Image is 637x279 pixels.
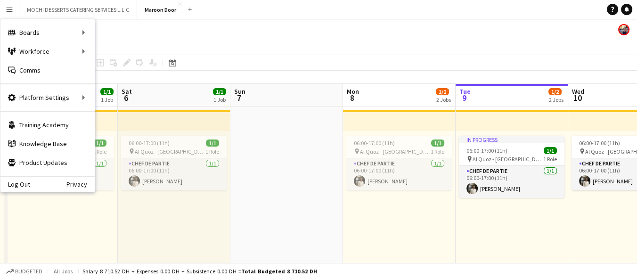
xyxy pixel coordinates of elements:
div: 1 Job [213,96,226,103]
span: 1/2 [548,88,562,95]
span: Wed [572,87,584,96]
div: 2 Jobs [436,96,451,103]
span: Al Quoz - [GEOGRAPHIC_DATA] [360,148,431,155]
span: 1 Role [205,148,219,155]
span: Al Quoz - [GEOGRAPHIC_DATA] [473,156,543,163]
span: 1/1 [206,139,219,147]
div: Platform Settings [0,88,95,107]
span: All jobs [52,268,74,275]
span: 1 Role [543,156,557,163]
span: 1/1 [93,139,106,147]
app-card-role: Chef de Partie1/106:00-17:00 (11h)[PERSON_NAME] [121,158,227,190]
div: Workforce [0,42,95,61]
span: 1/1 [213,88,226,95]
span: 06:00-17:00 (11h) [129,139,170,147]
a: Training Academy [0,115,95,134]
app-card-role: Chef de Partie1/106:00-17:00 (11h)[PERSON_NAME] [346,158,452,190]
span: 1/2 [436,88,449,95]
span: 06:00-17:00 (11h) [354,139,395,147]
app-user-avatar: Venus Joson [618,24,629,35]
span: 1 Role [431,148,444,155]
a: Privacy [66,181,95,188]
button: Budgeted [5,266,44,277]
span: Al Quoz - [GEOGRAPHIC_DATA] [135,148,205,155]
span: Sat [122,87,132,96]
button: Maroon Door [137,0,184,19]
button: MOCHI DESSERTS CATERING SERVICES L.L.C [19,0,137,19]
span: 06:00-17:00 (11h) [466,147,507,154]
a: Log Out [0,181,30,188]
a: Comms [0,61,95,80]
div: Boards [0,23,95,42]
div: 2 Jobs [549,96,563,103]
span: Sun [234,87,245,96]
span: 1/1 [544,147,557,154]
span: 7 [233,92,245,103]
div: Salary 8 710.52 DH + Expenses 0.00 DH + Subsistence 0.00 DH = [82,268,317,275]
span: 10 [571,92,584,103]
span: 9 [458,92,471,103]
div: 1 Job [101,96,113,103]
app-job-card: 06:00-17:00 (11h)1/1 Al Quoz - [GEOGRAPHIC_DATA]1 RoleChef de Partie1/106:00-17:00 (11h)[PERSON_N... [121,136,227,190]
span: Mon [347,87,359,96]
span: 6 [120,92,132,103]
span: 1 Role [93,148,106,155]
span: Tue [459,87,471,96]
a: Knowledge Base [0,134,95,153]
app-job-card: In progress06:00-17:00 (11h)1/1 Al Quoz - [GEOGRAPHIC_DATA]1 RoleChef de Partie1/106:00-17:00 (11... [459,136,564,198]
app-job-card: 06:00-17:00 (11h)1/1 Al Quoz - [GEOGRAPHIC_DATA]1 RoleChef de Partie1/106:00-17:00 (11h)[PERSON_N... [346,136,452,190]
span: Total Budgeted 8 710.52 DH [241,268,317,275]
app-card-role: Chef de Partie1/106:00-17:00 (11h)[PERSON_NAME] [459,166,564,198]
span: 1/1 [100,88,114,95]
span: 8 [345,92,359,103]
div: In progress [459,136,564,143]
span: 06:00-17:00 (11h) [579,139,620,147]
span: Budgeted [15,268,42,275]
span: 1/1 [431,139,444,147]
a: Product Updates [0,153,95,172]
